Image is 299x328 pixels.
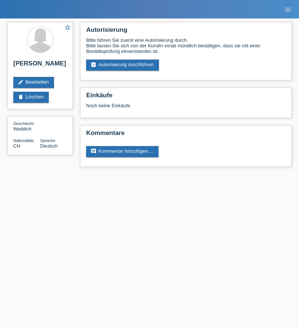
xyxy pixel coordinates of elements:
span: Geschlecht [13,121,34,126]
i: edit [18,79,24,85]
span: Deutsch [40,143,58,149]
i: assignment_turned_in [91,62,96,68]
span: Nationalität [13,138,34,143]
span: Schweiz [13,143,20,149]
a: assignment_turned_inAutorisierung durchführen [86,60,159,71]
a: star_border [64,24,71,32]
a: deleteLöschen [13,92,49,103]
a: commentKommentar hinzufügen ... [86,146,159,157]
i: menu [284,6,292,13]
span: Sprache [40,138,55,143]
a: menu [281,7,295,11]
div: Weiblich [13,121,40,132]
h2: Autorisierung [86,26,286,37]
i: star_border [64,24,71,31]
div: Bitte führen Sie zuerst eine Autorisierung durch. Bitte lassen Sie sich von der Kundin vorab münd... [86,37,286,54]
div: Noch keine Einkäufe [86,103,286,114]
h2: Kommentare [86,129,286,141]
i: delete [18,94,24,100]
h2: Einkäufe [86,92,286,103]
h2: [PERSON_NAME] [13,60,67,71]
a: editBearbeiten [13,77,54,88]
i: comment [91,148,96,154]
